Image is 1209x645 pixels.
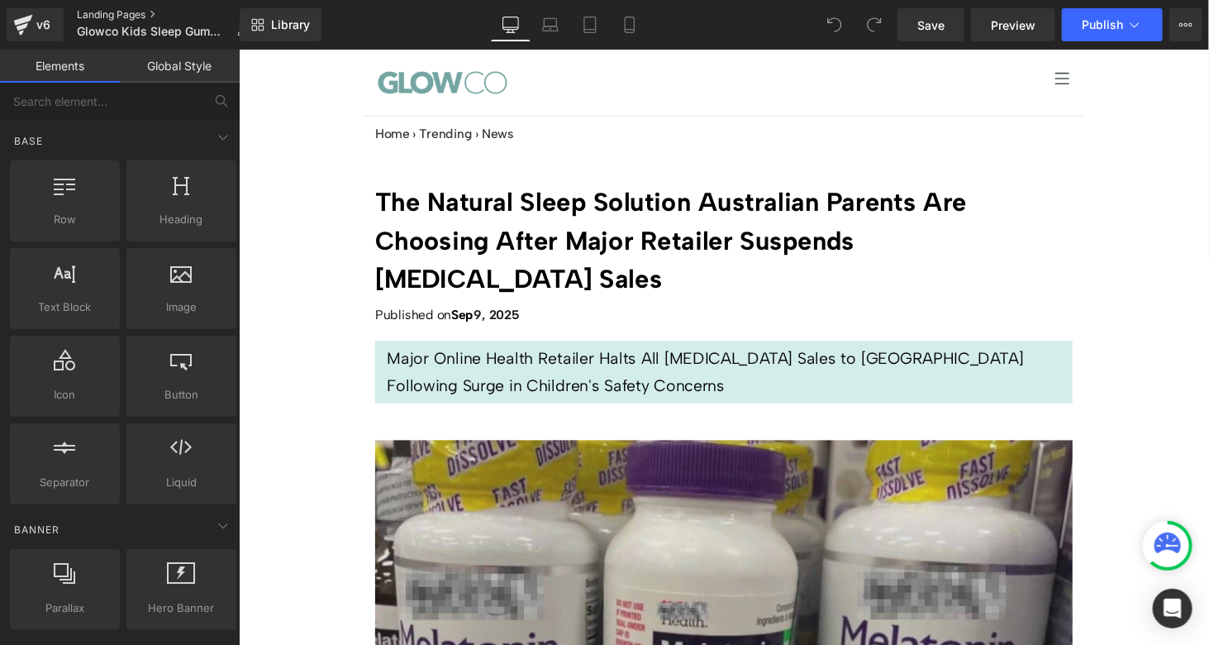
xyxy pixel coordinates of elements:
[570,8,610,41] a: Tablet
[15,211,115,228] span: Row
[531,8,570,41] a: Laptop
[140,264,859,284] p: Published on
[15,474,115,491] span: Separator
[120,50,240,83] a: Global Style
[818,8,851,41] button: Undo
[1082,18,1123,31] span: Publish
[131,386,231,404] span: Button
[610,8,650,41] a: Mobile
[12,522,61,537] span: Banner
[15,386,115,404] span: Icon
[240,8,321,41] a: New Library
[77,25,230,38] span: Glowco Kids Sleep Gummies
[271,17,310,32] span: Library
[15,299,115,316] span: Text Block
[131,474,231,491] span: Liquid
[991,17,1035,34] span: Preview
[1062,8,1163,41] button: Publish
[491,8,531,41] a: Desktop
[917,17,945,34] span: Save
[858,8,891,41] button: Redo
[971,8,1055,41] a: Preview
[153,304,847,361] p: Major Online Health Retailer Halts All [MEDICAL_DATA] Sales to [GEOGRAPHIC_DATA] Following Surge ...
[1169,8,1202,41] button: More
[131,299,231,316] span: Image
[7,8,64,41] a: v6
[219,265,242,281] strong: Sep
[242,265,289,281] strong: 9, 2025
[15,600,115,617] span: Parallax
[131,211,231,228] span: Heading
[12,133,45,149] span: Base
[140,77,859,97] p: Home › Trending › News
[77,8,261,21] a: Landing Pages
[131,600,231,617] span: Hero Banner
[1153,589,1192,628] div: Open Intercom Messenger
[33,14,54,36] div: v6
[140,138,859,257] h1: The Natural Sleep Solution Australian Parents Are Choosing After Major Retailer Suspends [MEDICAL...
